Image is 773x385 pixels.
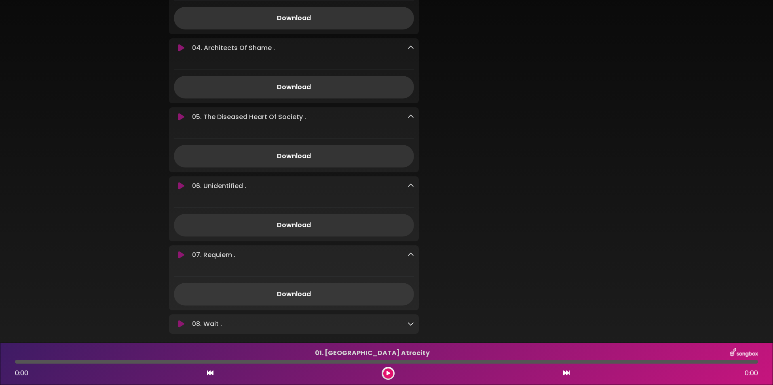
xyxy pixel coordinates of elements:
a: Download [174,145,414,167]
a: Download [174,76,414,98]
p: 04. Architects Of Shame . [192,43,407,53]
p: 07. Requiem . [192,250,407,260]
img: songbox-logo-white.png [730,348,758,358]
p: 08. Wait . [192,319,407,329]
a: Download [174,7,414,29]
p: 01. [GEOGRAPHIC_DATA] Atrocity [15,348,730,358]
p: 05. The Diseased Heart Of Society . [192,112,407,122]
a: Download [174,214,414,236]
p: 06. Unidentified . [192,181,407,191]
a: Download [174,283,414,305]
